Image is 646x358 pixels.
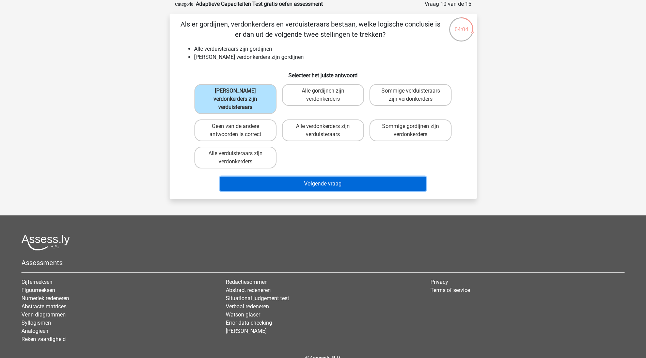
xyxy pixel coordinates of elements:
[282,119,364,141] label: Alle verdonkerders zijn verduisteraars
[194,45,466,53] li: Alle verduisteraars zijn gordijnen
[226,279,268,285] a: Redactiesommen
[430,287,470,293] a: Terms of service
[21,287,55,293] a: Figuurreeksen
[21,295,69,302] a: Numeriek redeneren
[194,119,277,141] label: Geen van de andere antwoorden is correct
[226,303,269,310] a: Verbaal redeneren
[226,295,289,302] a: Situational judgement test
[226,311,260,318] a: Watson glaser
[21,311,66,318] a: Venn diagrammen
[220,177,426,191] button: Volgende vraag
[369,84,452,106] label: Sommige verduisteraars zijn verdonkerders
[180,67,466,79] h6: Selecteer het juiste antwoord
[21,328,48,334] a: Analogieen
[21,259,625,267] h5: Assessments
[194,84,277,114] label: [PERSON_NAME] verdonkerders zijn verduisteraars
[21,336,66,342] a: Reken vaardigheid
[21,320,51,326] a: Syllogismen
[175,2,194,7] small: Categorie:
[180,19,440,39] p: Als er gordijnen, verdonkerders en verduisteraars bestaan, welke logische conclusie is er dan uit...
[196,1,323,7] strong: Adaptieve Capaciteiten Test gratis oefen assessment
[226,287,271,293] a: Abstract redeneren
[21,303,66,310] a: Abstracte matrices
[21,234,70,250] img: Assessly logo
[21,279,52,285] a: Cijferreeksen
[194,53,466,61] li: [PERSON_NAME] verdonkerders zijn gordijnen
[282,84,364,106] label: Alle gordijnen zijn verdonkerders
[430,279,448,285] a: Privacy
[448,17,474,34] div: 04:04
[369,119,452,141] label: Sommige gordijnen zijn verdonkerders
[194,147,277,168] label: Alle verduisteraars zijn verdonkerders
[226,328,267,334] a: [PERSON_NAME]
[226,320,272,326] a: Error data checking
